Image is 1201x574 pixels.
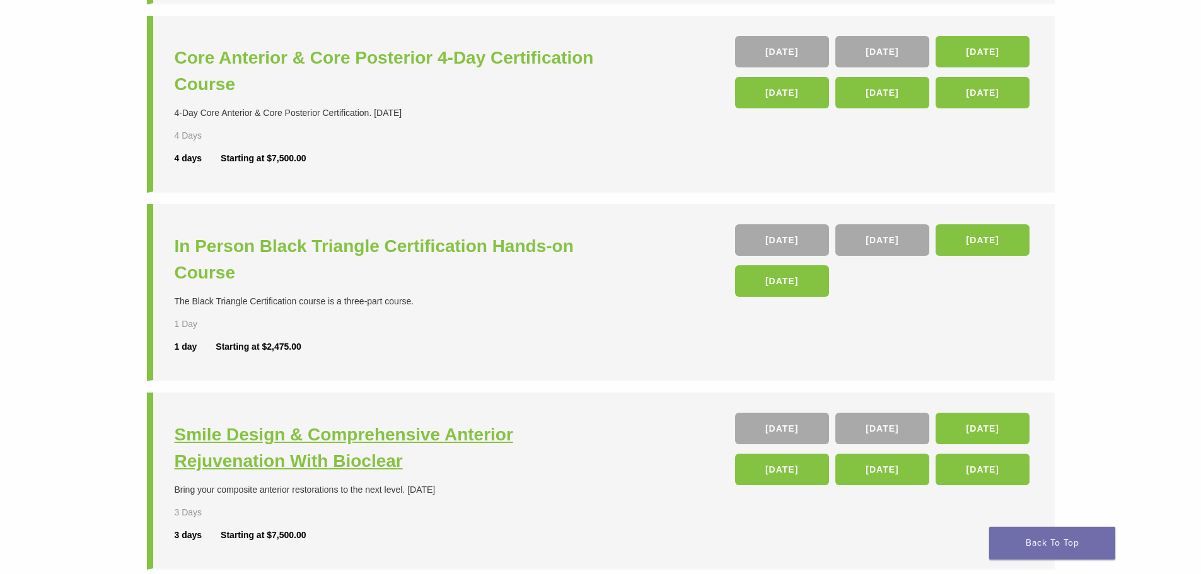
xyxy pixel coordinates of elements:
a: [DATE] [735,224,829,256]
div: 4-Day Core Anterior & Core Posterior Certification. [DATE] [175,106,604,120]
a: [DATE] [835,77,929,108]
a: [DATE] [936,413,1030,444]
a: [DATE] [835,413,929,444]
a: Smile Design & Comprehensive Anterior Rejuvenation With Bioclear [175,422,604,474]
div: 1 Day [175,318,239,331]
a: [DATE] [936,224,1030,256]
div: 3 days [175,529,221,542]
a: Back To Top [989,527,1115,560]
a: [DATE] [835,224,929,256]
a: Core Anterior & Core Posterior 4-Day Certification Course [175,45,604,98]
div: 1 day [175,340,216,353]
div: Starting at $2,475.00 [216,340,301,353]
div: , , , [735,224,1033,303]
a: [DATE] [835,454,929,485]
a: [DATE] [936,36,1030,67]
div: 4 Days [175,129,239,142]
div: , , , , , [735,413,1033,491]
a: [DATE] [735,454,829,485]
div: Starting at $7,500.00 [221,529,306,542]
a: [DATE] [936,454,1030,485]
a: In Person Black Triangle Certification Hands-on Course [175,233,604,286]
div: 4 days [175,152,221,165]
div: 3 Days [175,506,239,519]
a: [DATE] [936,77,1030,108]
a: [DATE] [735,413,829,444]
div: , , , , , [735,36,1033,115]
a: [DATE] [735,36,829,67]
div: Bring your composite anterior restorations to the next level. [DATE] [175,483,604,497]
a: [DATE] [735,77,829,108]
a: [DATE] [735,265,829,297]
a: [DATE] [835,36,929,67]
div: Starting at $7,500.00 [221,152,306,165]
div: The Black Triangle Certification course is a three-part course. [175,295,604,308]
